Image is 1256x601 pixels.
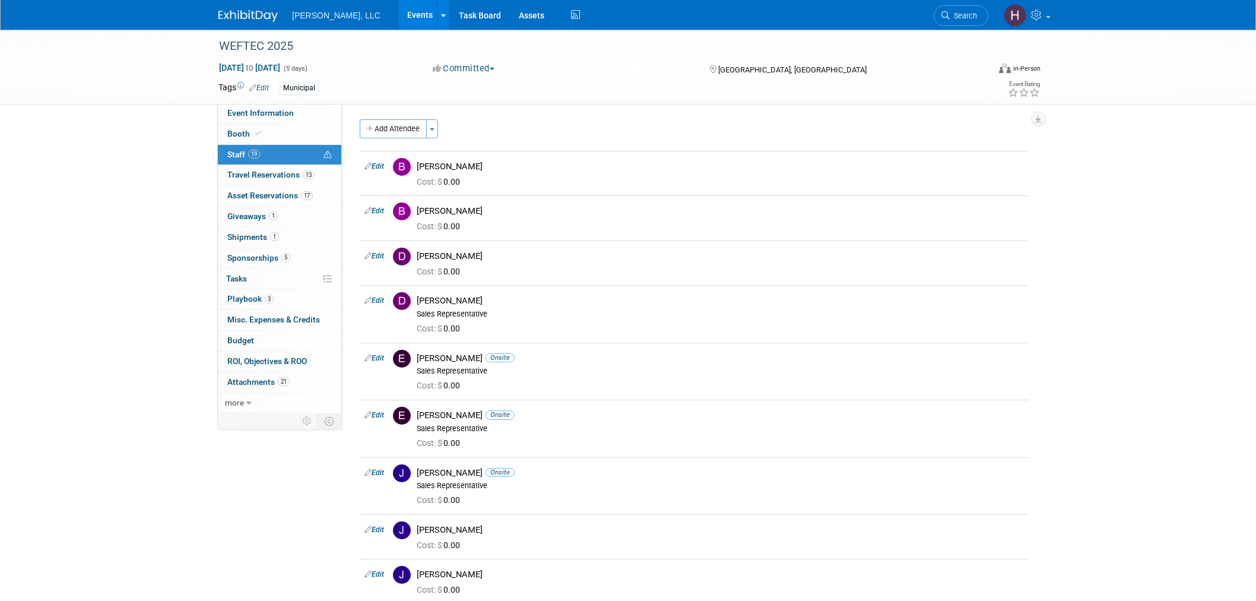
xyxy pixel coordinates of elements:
[270,232,279,241] span: 1
[364,570,384,578] a: Edit
[417,177,465,186] span: 0.00
[280,82,319,94] div: Municipal
[218,331,341,351] a: Budget
[364,207,384,215] a: Edit
[393,292,411,310] img: D.jpg
[364,252,384,260] a: Edit
[393,203,411,220] img: B.jpg
[360,119,427,138] button: Add Attendee
[218,165,341,185] a: Travel Reservations13
[417,438,465,448] span: 0.00
[227,315,320,324] span: Misc. Expenses & Credits
[918,62,1041,80] div: Event Format
[1004,4,1026,27] img: Hannah Mulholland
[255,130,261,137] i: Booth reservation complete
[218,310,341,330] a: Misc. Expenses & Credits
[227,191,313,200] span: Asset Reservations
[393,158,411,176] img: B.jpg
[218,62,281,73] span: [DATE] [DATE]
[393,350,411,368] img: E.jpg
[417,467,1024,479] div: [PERSON_NAME]
[297,413,318,429] td: Personalize Event Tab Strip
[218,352,341,372] a: ROI, Objectives & ROO
[417,161,1024,172] div: [PERSON_NAME]
[364,411,384,419] a: Edit
[417,424,1024,434] div: Sales Representative
[244,63,255,72] span: to
[486,468,515,477] span: Onsite
[227,253,290,262] span: Sponsorships
[226,274,247,283] span: Tasks
[417,381,443,390] span: Cost: $
[227,294,274,303] span: Playbook
[417,222,465,231] span: 0.00
[417,366,1024,376] div: Sales Representative
[364,526,384,534] a: Edit
[429,62,499,75] button: Committed
[950,11,977,20] span: Search
[393,464,411,482] img: J.jpg
[218,372,341,393] a: Attachments21
[227,129,264,138] span: Booth
[227,232,279,242] span: Shipments
[218,186,341,206] a: Asset Reservations17
[249,84,269,92] a: Edit
[393,407,411,425] img: E.jpg
[292,11,380,20] span: [PERSON_NAME], LLC
[393,521,411,539] img: J.jpg
[218,124,341,144] a: Booth
[999,64,1011,73] img: Format-Inperson.png
[364,296,384,305] a: Edit
[417,353,1024,364] div: [PERSON_NAME]
[283,65,307,72] span: (5 days)
[301,191,313,200] span: 17
[417,569,1024,580] div: [PERSON_NAME]
[227,170,315,179] span: Travel Reservations
[278,377,290,386] span: 21
[227,356,307,366] span: ROI, Objectives & ROO
[265,295,274,303] span: 3
[364,162,384,170] a: Edit
[248,150,260,159] span: 19
[417,324,465,333] span: 0.00
[364,354,384,362] a: Edit
[215,36,970,57] div: WEFTEC 2025
[269,211,278,220] span: 1
[323,150,332,160] span: Potential Scheduling Conflict -- at least one attendee is tagged in another overlapping event.
[218,10,278,22] img: ExhibitDay
[218,81,269,95] td: Tags
[417,481,1024,491] div: Sales Representative
[417,540,443,550] span: Cost: $
[417,309,1024,319] div: Sales Representative
[218,103,341,124] a: Event Information
[227,211,278,221] span: Giveaways
[218,207,341,227] a: Giveaways1
[417,381,465,390] span: 0.00
[417,324,443,333] span: Cost: $
[417,585,443,594] span: Cost: $
[417,267,443,276] span: Cost: $
[393,248,411,265] img: D.jpg
[718,65,867,74] span: [GEOGRAPHIC_DATA], [GEOGRAPHIC_DATA]
[218,227,341,248] a: Shipments1
[417,495,465,505] span: 0.00
[218,289,341,309] a: Playbook3
[218,145,341,165] a: Staff19
[1008,81,1040,87] div: Event Rating
[417,295,1024,306] div: [PERSON_NAME]
[303,170,315,179] span: 13
[417,585,465,594] span: 0.00
[281,253,290,262] span: 5
[417,222,443,231] span: Cost: $
[934,5,988,26] a: Search
[227,336,254,345] span: Budget
[218,393,341,413] a: more
[417,495,443,505] span: Cost: $
[417,267,465,276] span: 0.00
[218,269,341,289] a: Tasks
[227,150,260,159] span: Staff
[417,438,443,448] span: Cost: $
[227,108,294,118] span: Event Information
[364,469,384,477] a: Edit
[417,177,443,186] span: Cost: $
